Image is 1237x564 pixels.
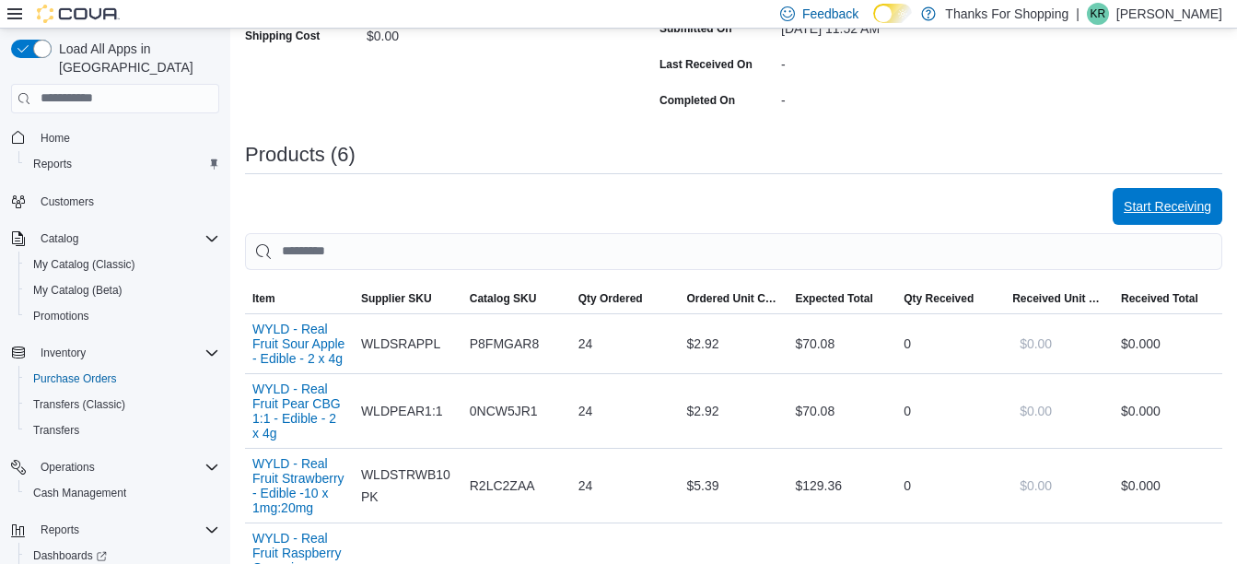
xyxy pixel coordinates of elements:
button: Catalog [4,226,227,252]
span: $0.00 [1020,476,1052,495]
span: WLDPEAR1:1 [361,400,443,422]
span: Reports [33,157,72,171]
span: My Catalog (Beta) [33,283,123,298]
div: $2.92 [680,325,788,362]
span: Catalog [33,228,219,250]
div: $0.00 0 [1121,333,1215,355]
span: 0NCW5JR1 [470,400,538,422]
span: Purchase Orders [33,371,117,386]
button: Received Unit Cost [1005,284,1114,313]
span: Received Unit Cost [1012,291,1106,306]
button: My Catalog (Classic) [18,252,227,277]
span: R2LC2ZAA [470,475,535,497]
div: $0.00 0 [1121,400,1215,422]
a: Purchase Orders [26,368,124,390]
button: Reports [4,517,227,543]
p: | [1076,3,1079,25]
a: Cash Management [26,482,134,504]
span: $0.00 [1020,335,1052,353]
span: Home [41,131,70,146]
button: My Catalog (Beta) [18,277,227,303]
button: Catalog [33,228,86,250]
button: $0.00 [1012,393,1059,429]
span: Supplier SKU [361,291,432,306]
span: P8FMGAR8 [470,333,539,355]
button: Operations [4,454,227,480]
button: Start Receiving [1113,188,1222,225]
a: Home [33,127,77,149]
div: $2.92 [680,393,788,429]
p: [PERSON_NAME] [1116,3,1222,25]
button: Purchase Orders [18,366,227,392]
span: Transfers (Classic) [33,397,125,412]
button: Supplier SKU [354,284,462,313]
span: WLDSTRWB10PK [361,464,455,508]
span: My Catalog (Classic) [26,253,219,276]
span: Transfers (Classic) [26,394,219,416]
span: $0.00 [1020,402,1052,420]
a: Transfers (Classic) [26,394,133,416]
div: $129.36 [788,467,896,504]
label: Submitted On [659,21,732,36]
span: Ordered Unit Cost [687,291,781,306]
span: Inventory [33,342,219,364]
button: $0.00 [1012,325,1059,362]
span: Customers [33,190,219,213]
span: Qty Received [904,291,974,306]
span: Transfers [26,419,219,441]
span: Dashboards [33,548,107,563]
button: Inventory [33,342,93,364]
span: Inventory [41,346,86,360]
span: Operations [41,460,95,475]
div: 0 [896,467,1005,504]
div: $70.08 [788,325,896,362]
button: Qty Ordered [571,284,680,313]
span: Expected Total [795,291,872,306]
button: Catalog SKU [462,284,571,313]
img: Cova [37,5,120,23]
span: Customers [41,194,94,209]
button: Cash Management [18,480,227,506]
span: Reports [41,523,79,537]
div: 0 [896,393,1005,429]
span: Reports [26,153,219,175]
div: - [781,86,1028,108]
span: Operations [33,456,219,478]
span: Promotions [33,309,89,323]
button: Customers [4,188,227,215]
a: Customers [33,191,101,213]
div: 24 [571,467,680,504]
button: Promotions [18,303,227,329]
div: $0.00 0 [1121,475,1215,497]
span: Home [33,126,219,149]
button: Reports [33,519,87,541]
a: Transfers [26,419,87,441]
button: $0.00 [1012,467,1059,504]
div: $0.00 [367,21,613,43]
span: Cash Management [26,482,219,504]
button: Ordered Unit Cost [680,284,788,313]
a: My Catalog (Classic) [26,253,143,276]
span: Promotions [26,305,219,327]
span: Catalog [41,231,78,246]
div: 0 [896,325,1005,362]
span: WLDSRAPPL [361,333,440,355]
span: Reports [33,519,219,541]
a: Promotions [26,305,97,327]
button: Qty Received [896,284,1005,313]
input: Dark Mode [873,4,912,23]
span: Purchase Orders [26,368,219,390]
h3: Products (6) [245,144,356,166]
span: Qty Ordered [578,291,643,306]
button: Reports [18,151,227,177]
span: Item [252,291,275,306]
span: Received Total [1121,291,1198,306]
div: $5.39 [680,467,788,504]
button: Inventory [4,340,227,366]
span: Feedback [802,5,858,23]
span: Catalog SKU [470,291,537,306]
button: Home [4,124,227,151]
p: Thanks For Shopping [945,3,1068,25]
button: WYLD - Real Fruit Strawberry - Edible -10 x 1mg:20mg [252,456,346,515]
button: Transfers (Classic) [18,392,227,417]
